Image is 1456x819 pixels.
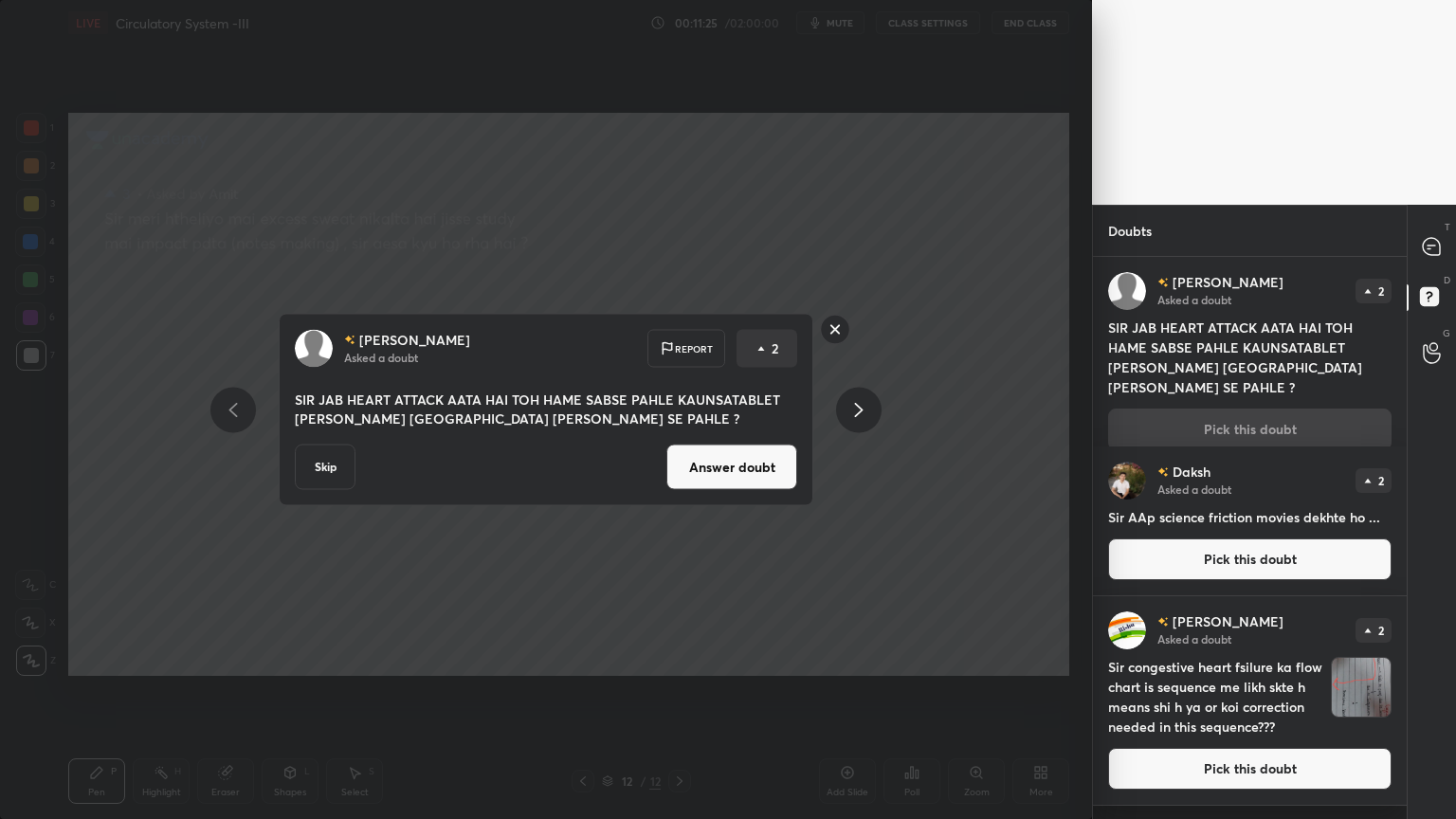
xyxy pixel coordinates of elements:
[1108,657,1323,737] h4: Sir congestive heart fsilure ka flow chart is sequence me likh skte h means shi h ya or koi corre...
[1108,462,1146,500] img: d32551dfaf8e40f7a4da5ed33ac7fa96.jpg
[1108,272,1146,310] img: default.png
[1157,631,1231,646] p: Asked a doubt
[1173,614,1283,629] p: [PERSON_NAME]
[647,330,725,368] div: Report
[1108,507,1392,527] h4: Sir AAp science friction movies dekhte ho ...
[295,445,355,490] button: Skip
[1157,482,1231,497] p: Asked a doubt
[1378,625,1384,636] p: 2
[1332,658,1391,717] img: 1756615082VXHETQ.JPEG
[1093,257,1407,819] div: grid
[1378,285,1384,297] p: 2
[1445,220,1450,234] p: T
[344,350,418,365] p: Asked a doubt
[1108,538,1392,580] button: Pick this doubt
[1157,467,1169,478] img: no-rating-badge.077c3623.svg
[772,339,778,358] p: 2
[295,391,797,428] p: SIR JAB HEART ATTACK AATA HAI TOH HAME SABSE PAHLE KAUNSATABLET [PERSON_NAME] [GEOGRAPHIC_DATA] [...
[344,335,355,345] img: no-rating-badge.077c3623.svg
[1173,275,1283,290] p: [PERSON_NAME]
[666,445,797,490] button: Answer doubt
[1173,464,1210,480] p: Daksh
[1157,278,1169,288] img: no-rating-badge.077c3623.svg
[1108,611,1146,649] img: 93c32449283a44848517747eb51191fc.jpg
[1093,206,1167,256] p: Doubts
[1378,475,1384,486] p: 2
[1157,292,1231,307] p: Asked a doubt
[1444,273,1450,287] p: D
[295,330,333,368] img: default.png
[1108,748,1392,790] button: Pick this doubt
[1157,617,1169,628] img: no-rating-badge.077c3623.svg
[359,333,470,348] p: [PERSON_NAME]
[1443,326,1450,340] p: G
[1108,318,1392,397] h4: SIR JAB HEART ATTACK AATA HAI TOH HAME SABSE PAHLE KAUNSATABLET [PERSON_NAME] [GEOGRAPHIC_DATA] [...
